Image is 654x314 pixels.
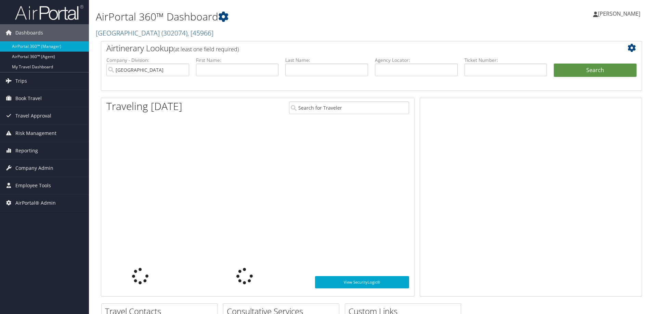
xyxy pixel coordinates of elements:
[598,10,640,17] span: [PERSON_NAME]
[106,42,591,54] h2: Airtinerary Lookup
[196,57,279,64] label: First Name:
[15,160,53,177] span: Company Admin
[15,125,56,142] span: Risk Management
[15,107,51,124] span: Travel Approval
[106,99,182,113] h1: Traveling [DATE]
[15,177,51,194] span: Employee Tools
[593,3,647,24] a: [PERSON_NAME]
[96,10,463,24] h1: AirPortal 360™ Dashboard
[173,45,239,53] span: (at least one field required)
[15,24,43,41] span: Dashboards
[15,194,56,211] span: AirPortal® Admin
[96,28,213,38] a: [GEOGRAPHIC_DATA]
[289,101,409,114] input: Search for Traveler
[15,72,27,90] span: Trips
[554,64,637,77] button: Search
[315,276,409,288] a: View SecurityLogic®
[15,142,38,159] span: Reporting
[161,28,187,38] span: ( 302074 )
[15,4,83,21] img: airportal-logo.png
[106,57,189,64] label: Company - Division:
[375,57,458,64] label: Agency Locator:
[15,90,42,107] span: Book Travel
[187,28,213,38] span: , [ 45966 ]
[465,57,547,64] label: Ticket Number:
[285,57,368,64] label: Last Name:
